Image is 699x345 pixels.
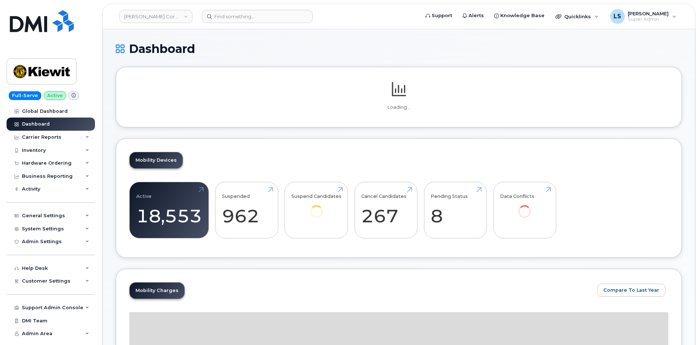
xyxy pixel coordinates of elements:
p: Loading... [129,104,668,111]
a: Active 18,553 [136,186,202,234]
a: Cancel Candidates 267 [361,186,410,234]
a: Suspended 962 [222,186,271,234]
button: Compare To Last Year [597,284,665,297]
a: Mobility Charges [130,283,184,299]
a: Suspend Candidates [291,186,341,228]
span: Compare To Last Year [603,287,659,294]
a: Mobility Devices [130,152,183,168]
h1: Dashboard [116,42,682,55]
a: Pending Status 8 [431,186,480,234]
a: Data Conflicts [500,186,549,228]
